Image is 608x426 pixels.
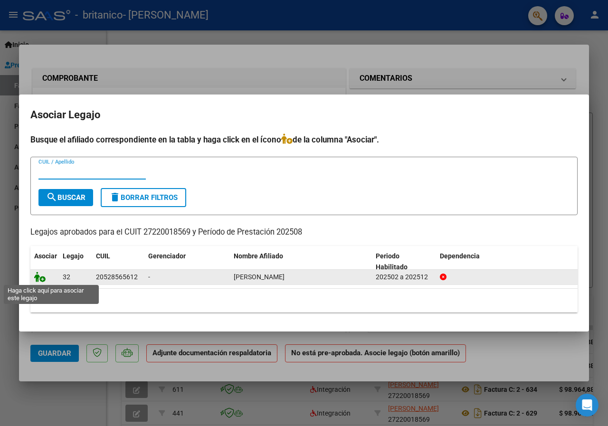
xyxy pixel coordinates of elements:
mat-icon: search [46,191,57,203]
datatable-header-cell: Asociar [30,246,59,277]
span: - [148,273,150,281]
span: Periodo Habilitado [376,252,408,271]
span: Dependencia [440,252,480,260]
datatable-header-cell: Dependencia [436,246,578,277]
span: Borrar Filtros [109,193,178,202]
div: 1 registros [30,289,578,312]
span: AYALA SABATO VALENTINO JOAQUIN [234,273,285,281]
button: Buscar [38,189,93,206]
span: Gerenciador [148,252,186,260]
datatable-header-cell: Gerenciador [144,246,230,277]
datatable-header-cell: Legajo [59,246,92,277]
span: Nombre Afiliado [234,252,283,260]
p: Legajos aprobados para el CUIT 27220018569 y Período de Prestación 202508 [30,227,578,238]
div: 20528565612 [96,272,138,283]
h4: Busque el afiliado correspondiente en la tabla y haga click en el ícono de la columna "Asociar". [30,133,578,146]
datatable-header-cell: Nombre Afiliado [230,246,372,277]
button: Borrar Filtros [101,188,186,207]
mat-icon: delete [109,191,121,203]
h2: Asociar Legajo [30,106,578,124]
span: Legajo [63,252,84,260]
span: CUIL [96,252,110,260]
span: Asociar [34,252,57,260]
datatable-header-cell: Periodo Habilitado [372,246,436,277]
div: 202502 a 202512 [376,272,432,283]
datatable-header-cell: CUIL [92,246,144,277]
span: 32 [63,273,70,281]
span: Buscar [46,193,85,202]
div: Open Intercom Messenger [576,394,598,417]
